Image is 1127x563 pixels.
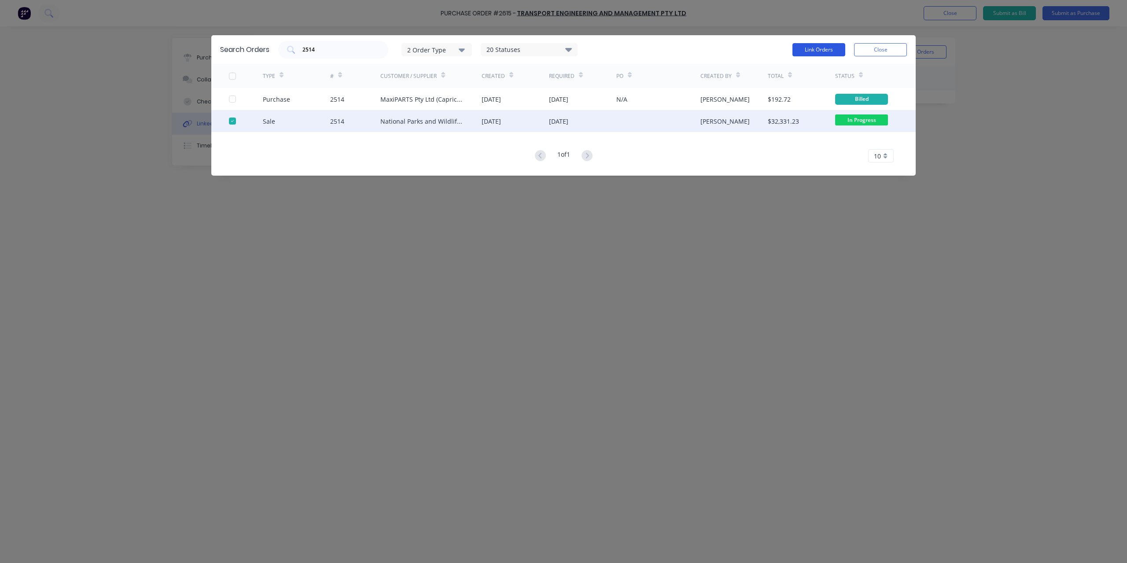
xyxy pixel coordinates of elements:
div: Purchase [263,95,290,104]
input: Search orders... [302,45,375,54]
div: [DATE] [549,95,568,104]
div: Search Orders [220,44,269,55]
button: Close [854,43,907,56]
div: $192.72 [768,95,791,104]
div: Status [835,72,854,80]
div: $32,331.23 [768,117,799,126]
div: 2514 [330,117,344,126]
div: [PERSON_NAME] [700,95,750,104]
div: TYPE [263,72,275,80]
span: 10 [874,151,881,161]
div: # [330,72,334,80]
div: [DATE] [549,117,568,126]
div: 2514 [330,95,344,104]
div: Created [482,72,505,80]
div: Required [549,72,575,80]
div: MaxiPARTS Pty Ltd (Capricorn) [380,95,464,104]
div: [DATE] [482,117,501,126]
div: Total [768,72,784,80]
div: 20 Statuses [481,45,577,55]
span: In Progress [835,114,888,125]
div: 1 of 1 [557,150,570,162]
div: [DATE] [482,95,501,104]
div: Created By [700,72,732,80]
div: PO [616,72,623,80]
div: [PERSON_NAME] [700,117,750,126]
div: Billed [835,94,888,105]
div: Sale [263,117,275,126]
button: 2 Order Type [401,43,472,56]
div: National Parks and Wildlife Service SA [380,117,464,126]
div: 2 Order Type [407,45,466,54]
div: N/A [616,95,627,104]
button: Link Orders [792,43,845,56]
div: Customer / Supplier [380,72,437,80]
